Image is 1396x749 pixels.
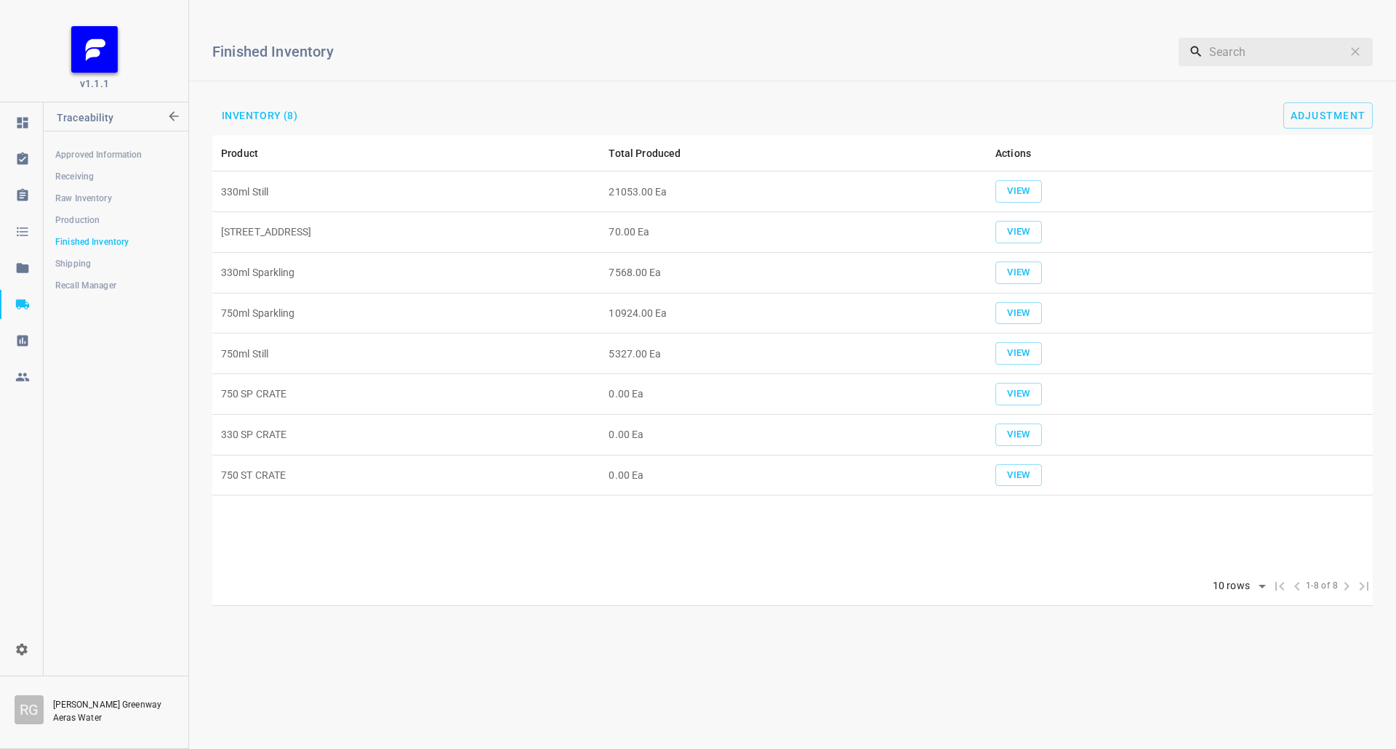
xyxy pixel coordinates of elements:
[1338,578,1355,595] span: Next Page
[44,227,188,256] a: Finished Inventory
[1003,305,1035,322] span: View
[600,333,987,374] td: 5327.00 Ea
[600,455,987,495] td: 0.00 Ea
[212,374,600,415] td: 750 SP CRATE
[44,162,188,191] a: Receiving
[1355,578,1373,595] span: Last Page
[212,171,600,212] td: 330ml Still
[995,302,1042,325] button: View
[1003,183,1035,200] span: View
[1003,386,1035,402] span: View
[57,102,165,137] p: Traceability
[1209,37,1342,66] input: Search
[1003,264,1035,281] span: View
[221,145,277,162] span: Product
[1283,102,1373,129] button: Adjustment
[1003,426,1035,443] span: View
[55,191,176,206] span: Raw Inventory
[44,206,188,235] a: Production
[995,145,1050,162] span: Actions
[1003,345,1035,362] span: View
[609,145,699,162] span: Total Produced
[44,249,188,278] a: Shipping
[1003,467,1035,484] span: View
[1291,110,1366,121] span: Adjustment
[600,374,987,415] td: 0.00 Ea
[71,26,118,73] img: FB_Logo_Reversed_RGB_Icon.895fbf61.png
[55,256,176,271] span: Shipping
[212,455,600,495] td: 750 ST CRATE
[1189,44,1203,59] svg: Search
[1209,580,1253,592] div: 10 rows
[55,278,176,293] span: Recall Manager
[995,424,1042,446] button: View
[15,695,44,724] div: R G
[600,252,987,293] td: 7568.00 Ea
[995,342,1042,365] button: View
[212,212,600,253] td: [STREET_ADDRESS]
[55,169,176,184] span: Receiving
[216,106,303,125] button: Inventory (8)
[995,262,1042,284] button: View
[600,171,987,212] td: 21053.00 Ea
[44,184,188,213] a: Raw Inventory
[44,271,188,300] a: Recall Manager
[221,145,258,162] div: Product
[212,333,600,374] td: 750ml Still
[1306,579,1338,594] span: 1-8 of 8
[55,147,176,162] span: Approved Information
[995,180,1042,203] button: View
[222,110,297,121] span: Inventory (8)
[212,414,600,455] td: 330 SP CRATE
[600,414,987,455] td: 0.00 Ea
[212,40,971,63] h6: Finished Inventory
[53,711,169,724] p: Aeras Water
[1003,224,1035,240] span: View
[80,76,109,91] span: v1.1.1
[600,212,987,253] td: 70.00 Ea
[212,252,600,293] td: 330ml Sparkling
[600,293,987,333] td: 10924.00 Ea
[995,145,1031,162] div: Actions
[995,221,1042,243] button: View
[995,383,1042,405] button: View
[609,145,681,162] div: Total Produced
[1271,578,1288,595] span: First Page
[55,235,176,249] span: Finished Inventory
[1203,575,1271,597] div: 10 rows
[53,698,174,711] p: [PERSON_NAME] Greenway
[995,464,1042,487] button: View
[212,293,600,333] td: 750ml Sparkling
[55,213,176,227] span: Production
[44,140,188,169] a: Approved Information
[1288,578,1306,595] span: Previous Page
